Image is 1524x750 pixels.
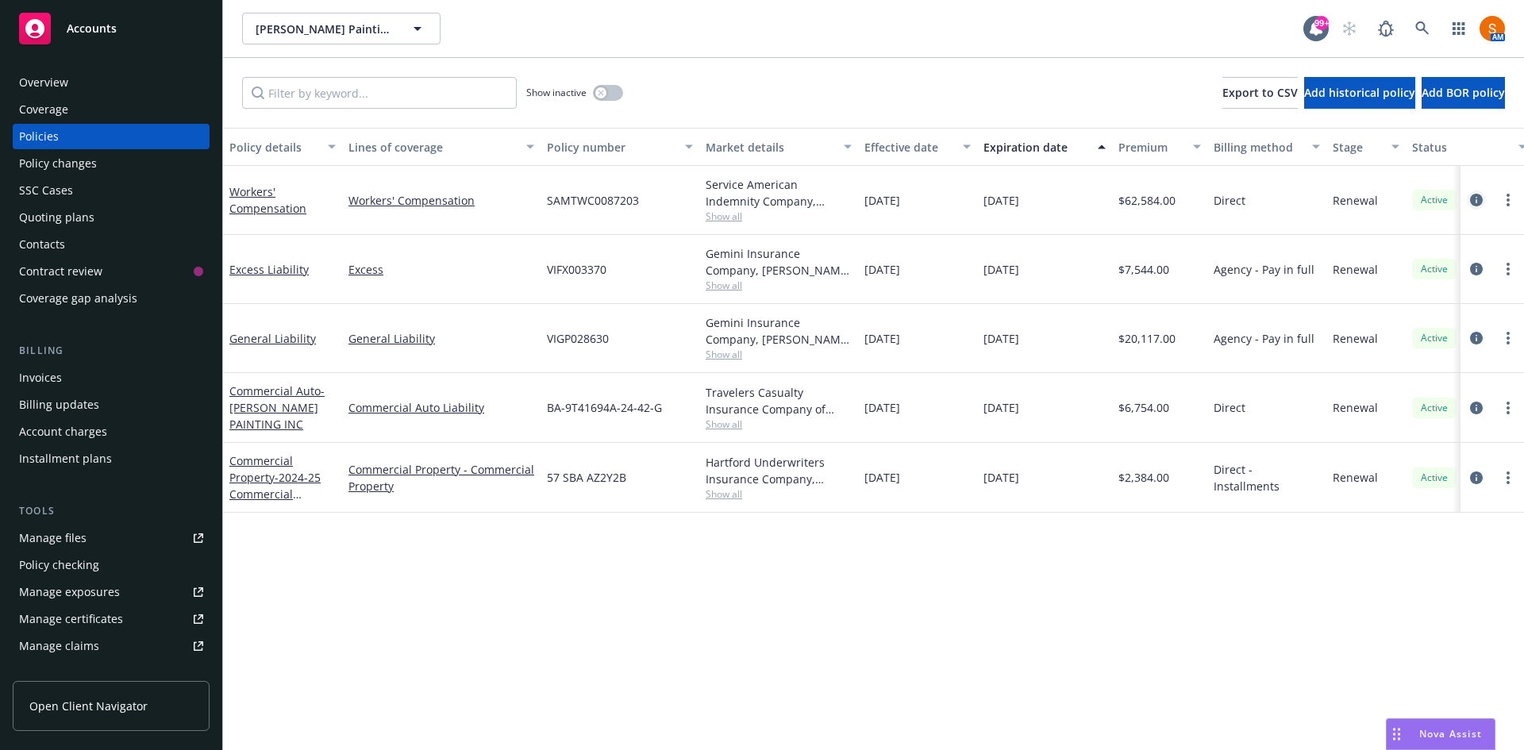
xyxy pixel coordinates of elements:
[699,128,858,166] button: Market details
[1118,330,1176,347] span: $20,117.00
[242,77,517,109] input: Filter by keyword...
[13,124,210,149] a: Policies
[1499,260,1518,279] a: more
[1214,461,1320,494] span: Direct - Installments
[19,259,102,284] div: Contract review
[1118,139,1183,156] div: Premium
[13,151,210,176] a: Policy changes
[19,365,62,390] div: Invoices
[1499,398,1518,417] a: more
[348,139,517,156] div: Lines of coverage
[1304,85,1415,100] span: Add historical policy
[229,331,316,346] a: General Liability
[1467,190,1486,210] a: circleInformation
[706,384,852,417] div: Travelers Casualty Insurance Company of America, Travelers Insurance
[29,698,148,714] span: Open Client Navigator
[983,399,1019,416] span: [DATE]
[67,22,117,35] span: Accounts
[229,453,321,518] a: Commercial Property
[1499,468,1518,487] a: more
[864,330,900,347] span: [DATE]
[19,151,97,176] div: Policy changes
[19,660,94,686] div: Manage BORs
[1467,329,1486,348] a: circleInformation
[1214,139,1303,156] div: Billing method
[19,286,137,311] div: Coverage gap analysis
[983,192,1019,209] span: [DATE]
[541,128,699,166] button: Policy number
[242,13,441,44] button: [PERSON_NAME] Painting, Inc.
[706,279,852,292] span: Show all
[1443,13,1475,44] a: Switch app
[223,128,342,166] button: Policy details
[706,139,834,156] div: Market details
[1333,469,1378,486] span: Renewal
[1370,13,1402,44] a: Report a Bug
[547,469,626,486] span: 57 SBA AZ2Y2B
[13,552,210,578] a: Policy checking
[13,392,210,417] a: Billing updates
[1222,85,1298,100] span: Export to CSV
[19,606,123,632] div: Manage certificates
[1112,128,1207,166] button: Premium
[229,184,306,216] a: Workers' Compensation
[1333,139,1382,156] div: Stage
[1314,16,1329,30] div: 99+
[1214,399,1245,416] span: Direct
[1499,329,1518,348] a: more
[1418,401,1450,415] span: Active
[1333,13,1365,44] a: Start snowing
[547,261,606,278] span: VIFX003370
[19,124,59,149] div: Policies
[864,469,900,486] span: [DATE]
[13,525,210,551] a: Manage files
[13,286,210,311] a: Coverage gap analysis
[1467,398,1486,417] a: circleInformation
[864,192,900,209] span: [DATE]
[1326,128,1406,166] button: Stage
[19,579,120,605] div: Manage exposures
[348,399,534,416] a: Commercial Auto Liability
[1418,262,1450,276] span: Active
[229,262,309,277] a: Excess Liability
[547,399,662,416] span: BA-9T41694A-24-42-G
[1304,77,1415,109] button: Add historical policy
[706,417,852,431] span: Show all
[229,383,325,432] a: Commercial Auto
[348,192,534,209] a: Workers' Compensation
[19,525,87,551] div: Manage files
[547,192,639,209] span: SAMTWC0087203
[13,606,210,632] a: Manage certificates
[19,552,99,578] div: Policy checking
[1422,85,1505,100] span: Add BOR policy
[13,579,210,605] span: Manage exposures
[348,461,534,494] a: Commercial Property - Commercial Property
[706,314,852,348] div: Gemini Insurance Company, [PERSON_NAME] Corporation, Risk Transfer Partners
[229,383,325,432] span: - [PERSON_NAME] PAINTING INC
[13,70,210,95] a: Overview
[13,365,210,390] a: Invoices
[977,128,1112,166] button: Expiration date
[864,261,900,278] span: [DATE]
[983,469,1019,486] span: [DATE]
[1333,192,1378,209] span: Renewal
[1499,190,1518,210] a: more
[13,6,210,51] a: Accounts
[13,446,210,471] a: Installment plans
[1222,77,1298,109] button: Export to CSV
[864,139,953,156] div: Effective date
[19,446,112,471] div: Installment plans
[1118,469,1169,486] span: $2,384.00
[19,232,65,257] div: Contacts
[1412,139,1509,156] div: Status
[1214,261,1314,278] span: Agency - Pay in full
[1214,192,1245,209] span: Direct
[1387,719,1407,749] div: Drag to move
[706,176,852,210] div: Service American Indemnity Company, Service American Indemnity Company, Method Insurance
[19,70,68,95] div: Overview
[1333,261,1378,278] span: Renewal
[983,139,1088,156] div: Expiration date
[1467,468,1486,487] a: circleInformation
[13,503,210,519] div: Tools
[13,633,210,659] a: Manage claims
